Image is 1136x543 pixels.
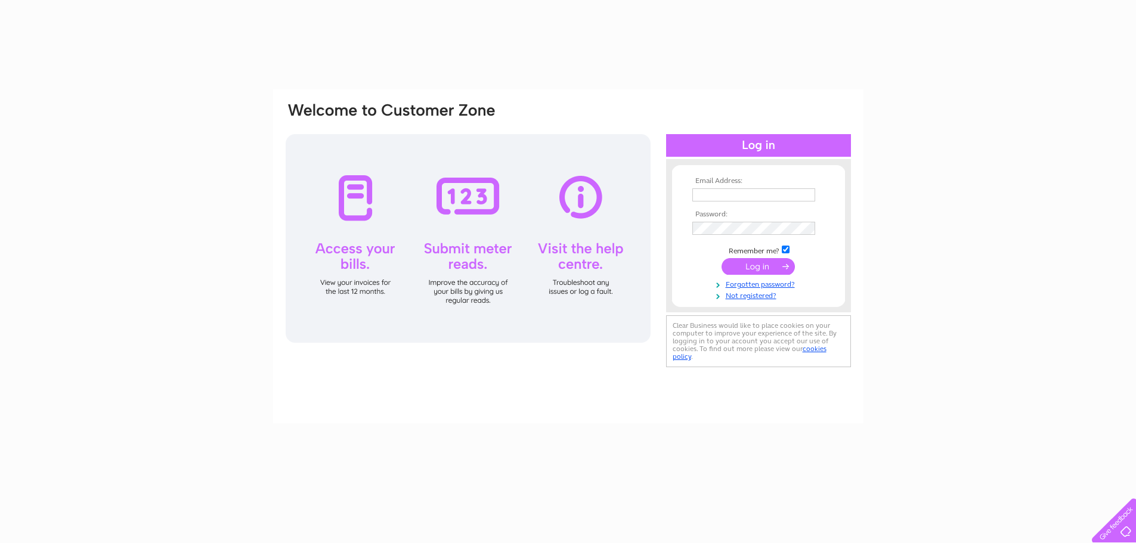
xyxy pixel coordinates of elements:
input: Submit [722,258,795,275]
th: Password: [689,210,828,219]
td: Remember me? [689,244,828,256]
div: Clear Business would like to place cookies on your computer to improve your experience of the sit... [666,315,851,367]
a: cookies policy [673,345,827,361]
a: Forgotten password? [692,278,828,289]
th: Email Address: [689,177,828,185]
a: Not registered? [692,289,828,300]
